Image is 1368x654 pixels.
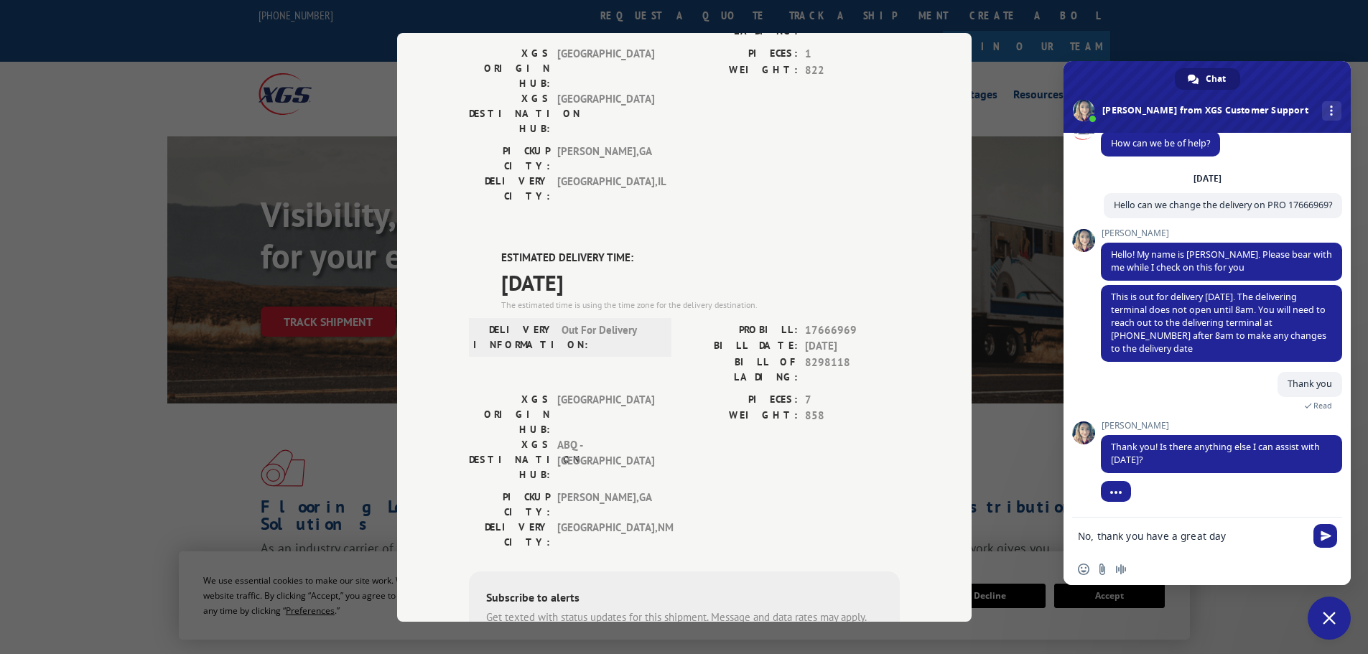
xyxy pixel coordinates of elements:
label: XGS ORIGIN HUB: [469,391,550,436]
div: [DATE] [1193,174,1222,183]
label: BILL OF LADING: [684,9,798,39]
span: 858 [805,408,900,424]
div: Chat [1175,68,1240,90]
textarea: Compose your message... [1078,530,1305,543]
span: [DATE] [805,338,900,355]
span: Out For Delivery [562,322,659,352]
label: PROBILL: [684,322,798,338]
span: Read [1313,401,1332,411]
label: XGS DESTINATION HUB: [469,91,550,136]
span: 8298118 [805,354,900,384]
span: How can we be of help? [1111,137,1210,149]
span: [GEOGRAPHIC_DATA] [557,91,654,136]
span: Chat [1206,68,1226,90]
span: Hello can we change the delivery on PRO 17666969? [1114,199,1332,211]
label: ESTIMATED DELIVERY TIME: [501,250,900,266]
span: Hello! My name is [PERSON_NAME]. Please bear with me while I check on this for you [1111,248,1332,274]
span: [DATE] [501,266,900,298]
span: 822 [805,62,900,78]
span: [PERSON_NAME] [1101,228,1342,238]
label: DELIVERY CITY: [469,174,550,204]
span: Send a file [1097,564,1108,575]
span: [PERSON_NAME] , GA [557,144,654,174]
span: Send [1313,524,1337,548]
span: 17666969 [805,322,900,338]
span: 7 [805,391,900,408]
label: PICKUP CITY: [469,144,550,174]
label: XGS DESTINATION HUB: [469,436,550,482]
span: Thank you! Is there anything else I can assist with [DATE]? [1111,441,1320,466]
div: Subscribe to alerts [486,588,883,609]
span: [PERSON_NAME] [1101,421,1342,431]
div: More channels [1322,101,1341,121]
span: [PERSON_NAME] , GA [557,489,654,519]
div: Close chat [1308,597,1351,640]
label: PIECES: [684,391,798,408]
div: Get texted with status updates for this shipment. Message and data rates may apply. Message frequ... [486,609,883,641]
label: PIECES: [684,46,798,62]
label: DELIVERY CITY: [469,519,550,549]
label: BILL DATE: [684,338,798,355]
span: 1 [805,46,900,62]
span: Insert an emoji [1078,564,1089,575]
span: [GEOGRAPHIC_DATA] [557,46,654,91]
label: BILL OF LADING: [684,354,798,384]
span: 8298118 [805,9,900,39]
label: DELIVERY INFORMATION: [473,322,554,352]
span: Audio message [1115,564,1127,575]
span: [GEOGRAPHIC_DATA] , NM [557,519,654,549]
span: [GEOGRAPHIC_DATA] [557,391,654,436]
span: Thank you [1288,378,1332,390]
div: The estimated time is using the time zone for the delivery destination. [501,298,900,311]
span: [GEOGRAPHIC_DATA] , IL [557,174,654,204]
label: XGS ORIGIN HUB: [469,46,550,91]
label: PICKUP CITY: [469,489,550,519]
span: This is out for delivery [DATE]. The delivering terminal does not open until 8am. You will need t... [1111,291,1326,355]
span: ABQ - [GEOGRAPHIC_DATA] [557,436,654,482]
label: WEIGHT: [684,62,798,78]
label: WEIGHT: [684,408,798,424]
